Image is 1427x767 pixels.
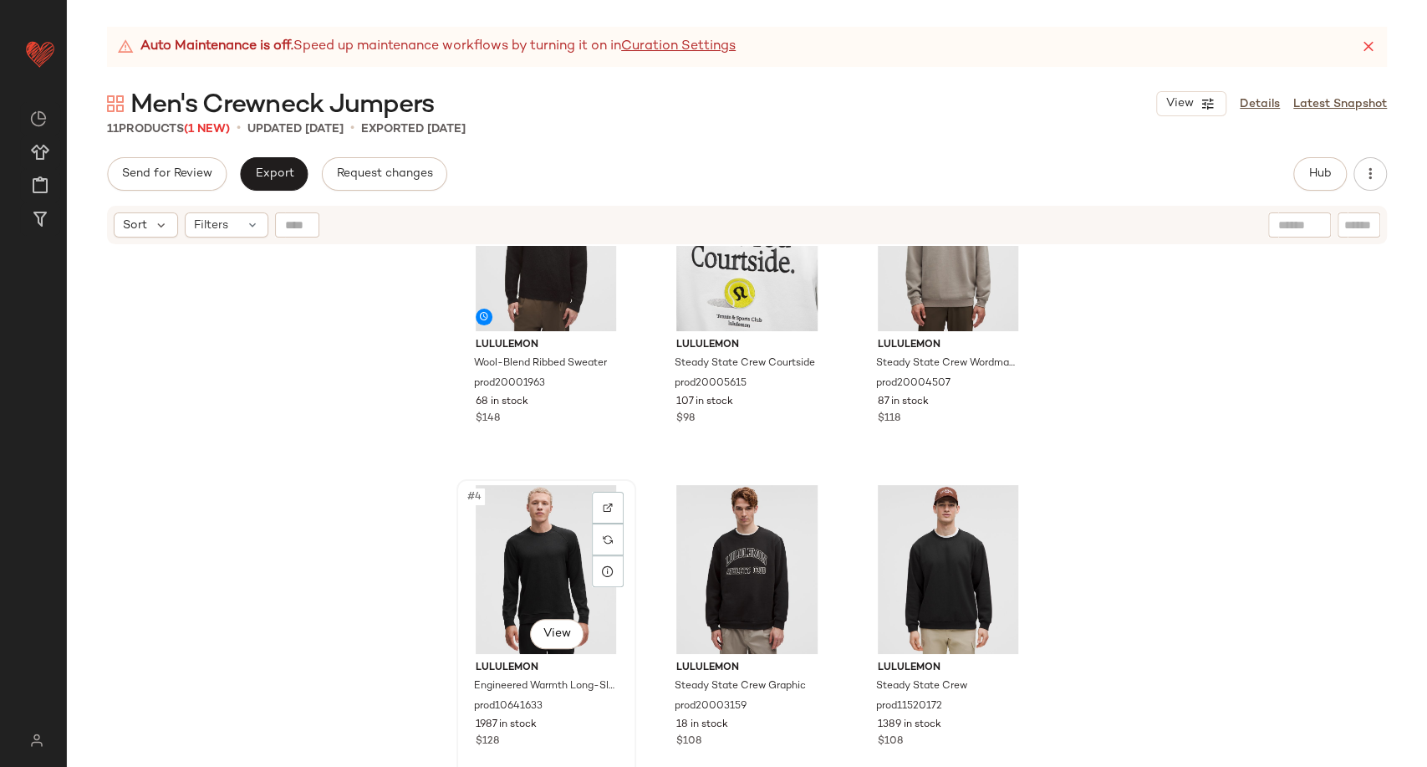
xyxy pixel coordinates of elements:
[876,679,967,694] span: Steady State Crew
[675,356,815,371] span: Steady State Crew Courtside
[23,37,57,70] img: heart_red.DM2ytmEG.svg
[676,412,695,427] span: $98
[140,37,293,57] strong: Auto Maintenance is off.
[675,699,747,714] span: prod20003159
[864,485,1032,654] img: LM3FVZS_0001_1
[121,167,212,181] span: Send for Review
[676,734,701,749] span: $108
[663,485,831,654] img: LM3FX5S_0001_1
[878,718,941,733] span: 1389 in stock
[254,167,293,181] span: Export
[878,338,1019,353] span: lululemon
[107,120,230,138] div: Products
[194,217,228,234] span: Filters
[603,503,613,513] img: svg%3e
[117,37,736,57] div: Speed up maintenance workflows by turning it on in
[675,376,747,391] span: prod20005615
[878,734,903,749] span: $108
[675,679,806,694] span: Steady State Crew Graphic
[878,412,900,427] span: $118
[476,661,617,676] span: lululemon
[676,395,733,410] span: 107 in stock
[336,167,433,181] span: Request changes
[130,89,434,122] span: Men's Crewneck Jumpers
[476,412,500,427] span: $148
[184,123,230,136] span: (1 New)
[1293,95,1387,113] a: Latest Snapshot
[240,157,308,191] button: Export
[876,699,942,714] span: prod11520172
[474,679,615,694] span: Engineered Warmth Long-Sleeve Crew
[543,627,571,641] span: View
[476,718,537,733] span: 1987 in stock
[878,395,929,410] span: 87 in stock
[603,534,613,545] img: svg%3e
[476,734,499,749] span: $128
[1165,97,1194,110] span: View
[107,157,227,191] button: Send for Review
[462,485,630,654] img: LM3FVHS_4780_1
[1308,167,1332,181] span: Hub
[476,395,528,410] span: 68 in stock
[676,338,818,353] span: lululemon
[1240,95,1280,113] a: Details
[876,356,1017,371] span: Steady State Crew Wordmark
[1156,91,1226,116] button: View
[1293,157,1347,191] button: Hub
[237,119,241,139] span: •
[20,734,53,747] img: svg%3e
[530,619,584,649] button: View
[878,661,1019,676] span: lululemon
[30,110,47,127] img: svg%3e
[466,488,485,505] span: #4
[476,338,617,353] span: lululemon
[322,157,447,191] button: Request changes
[107,95,124,112] img: svg%3e
[474,699,543,714] span: prod10641633
[676,718,728,733] span: 18 in stock
[876,376,950,391] span: prod20004507
[361,120,466,138] p: Exported [DATE]
[621,37,736,57] a: Curation Settings
[676,661,818,676] span: lululemon
[474,356,607,371] span: Wool-Blend Ribbed Sweater
[474,376,545,391] span: prod20001963
[123,217,147,234] span: Sort
[247,120,344,138] p: updated [DATE]
[107,123,119,136] span: 11
[350,119,354,139] span: •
